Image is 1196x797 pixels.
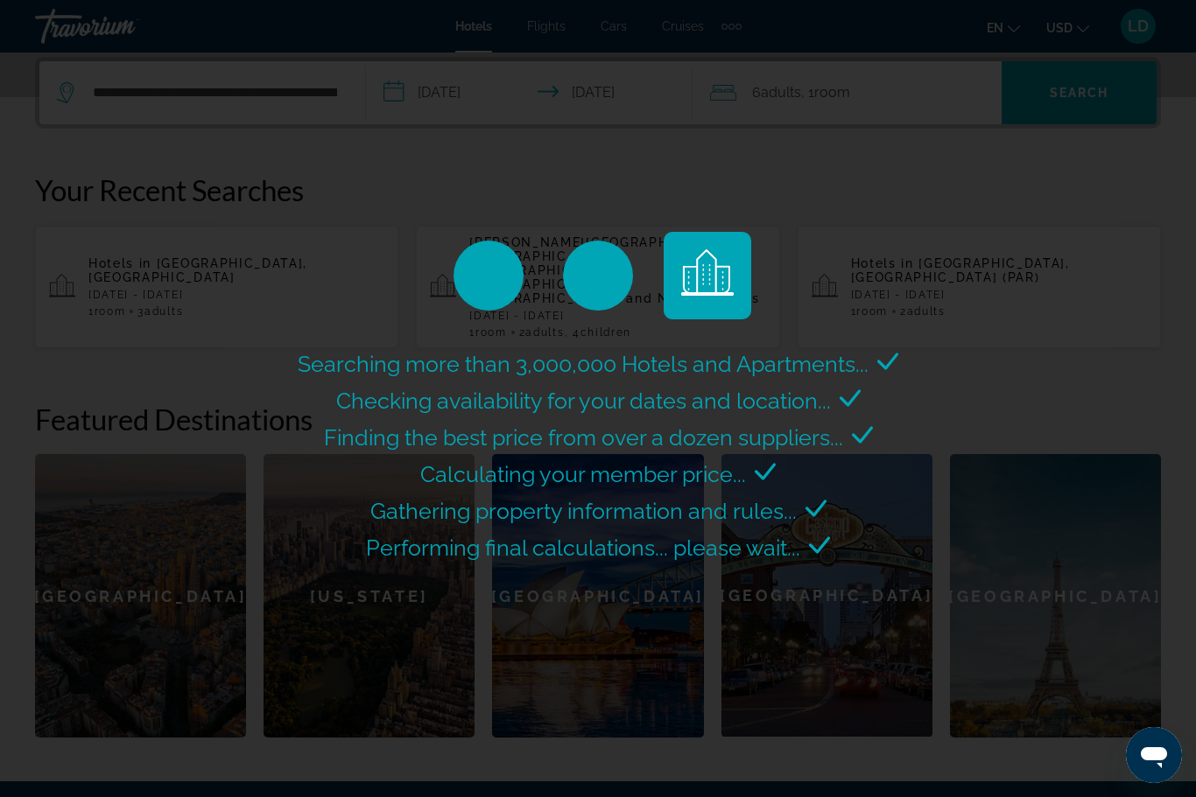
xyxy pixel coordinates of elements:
span: Performing final calculations... please wait... [366,535,800,561]
span: Finding the best price from over a dozen suppliers... [324,424,843,451]
span: Gathering property information and rules... [370,498,797,524]
span: Checking availability for your dates and location... [336,388,831,414]
span: Calculating your member price... [420,461,746,487]
span: Searching more than 3,000,000 Hotels and Apartments... [298,351,869,377]
iframe: Button to launch messaging window [1126,727,1182,783]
